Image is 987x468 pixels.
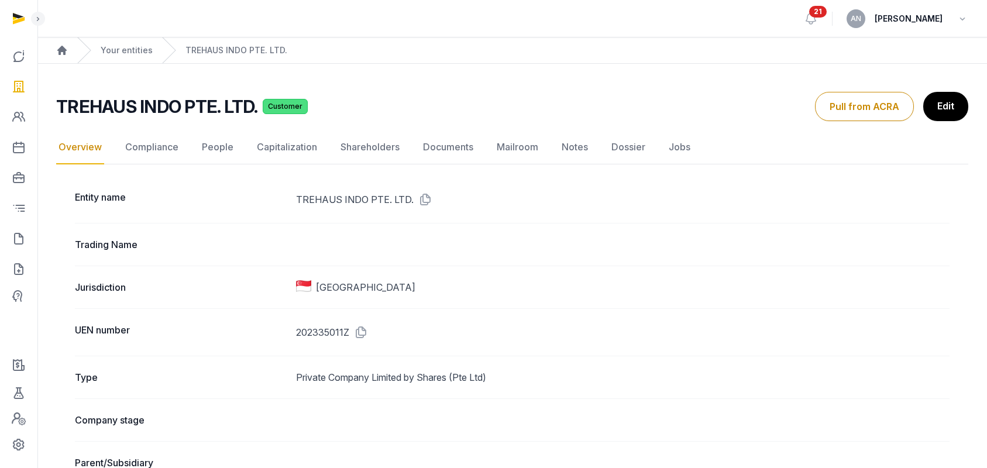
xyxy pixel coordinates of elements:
[296,323,950,342] dd: 202335011Z
[296,190,950,209] dd: TREHAUS INDO PTE. LTD.
[338,130,402,164] a: Shareholders
[75,413,287,427] dt: Company stage
[255,130,319,164] a: Capitalization
[56,130,968,164] nav: Tabs
[421,130,476,164] a: Documents
[56,96,258,117] h2: TREHAUS INDO PTE. LTD.
[56,130,104,164] a: Overview
[263,99,308,114] span: Customer
[923,92,968,121] a: Edit
[559,130,590,164] a: Notes
[75,370,287,384] dt: Type
[847,9,865,28] button: AN
[851,15,861,22] span: AN
[809,6,827,18] span: 21
[316,280,415,294] span: [GEOGRAPHIC_DATA]
[75,238,287,252] dt: Trading Name
[101,44,153,56] a: Your entities
[185,44,287,56] a: TREHAUS INDO PTE. LTD.
[75,190,287,209] dt: Entity name
[296,370,950,384] dd: Private Company Limited by Shares (Pte Ltd)
[75,323,287,342] dt: UEN number
[609,130,648,164] a: Dossier
[875,12,943,26] span: [PERSON_NAME]
[123,130,181,164] a: Compliance
[37,37,987,64] nav: Breadcrumb
[75,280,287,294] dt: Jurisdiction
[494,130,541,164] a: Mailroom
[666,130,693,164] a: Jobs
[200,130,236,164] a: People
[815,92,914,121] button: Pull from ACRA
